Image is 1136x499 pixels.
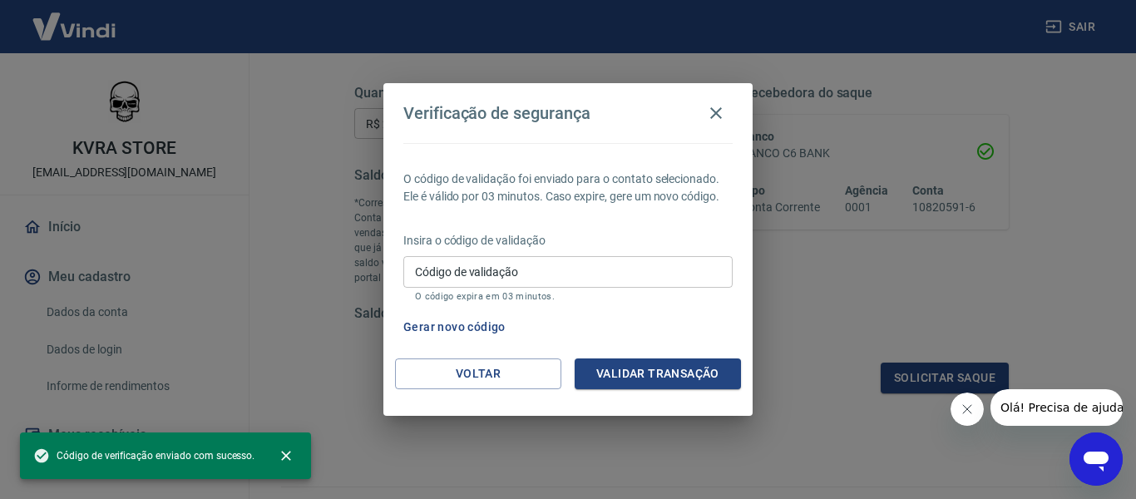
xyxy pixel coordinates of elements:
[395,358,561,389] button: Voltar
[33,447,254,464] span: Código de verificação enviado com sucesso.
[1069,432,1123,486] iframe: Botão para abrir a janela de mensagens
[990,389,1123,426] iframe: Mensagem da empresa
[397,312,512,343] button: Gerar novo código
[415,291,721,302] p: O código expira em 03 minutos.
[403,232,733,249] p: Insira o código de validação
[403,103,590,123] h4: Verificação de segurança
[10,12,140,25] span: Olá! Precisa de ajuda?
[268,437,304,474] button: close
[951,393,984,426] iframe: Fechar mensagem
[403,170,733,205] p: O código de validação foi enviado para o contato selecionado. Ele é válido por 03 minutos. Caso e...
[575,358,741,389] button: Validar transação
